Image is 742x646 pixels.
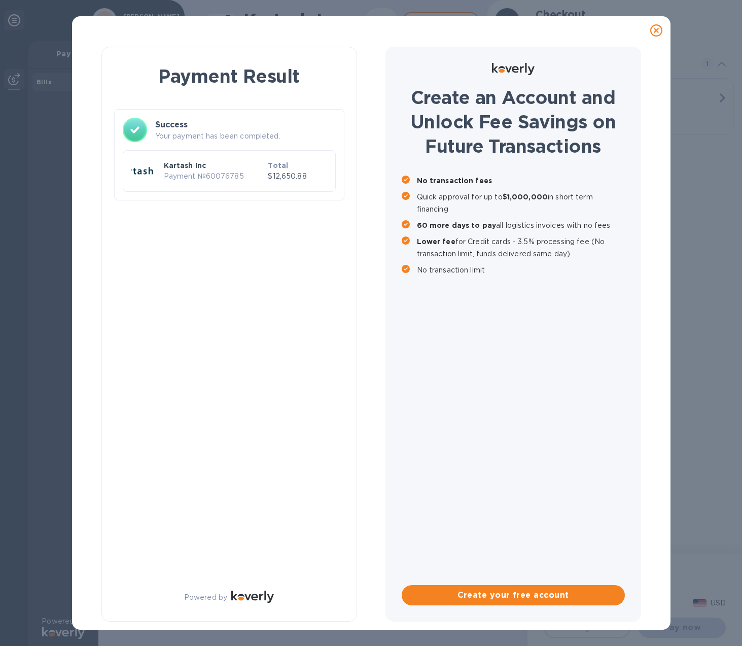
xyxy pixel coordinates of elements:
[417,235,625,260] p: for Credit cards - 3.5% processing fee (No transaction limit, funds delivered same day)
[155,131,336,142] p: Your payment has been completed.
[417,191,625,215] p: Quick approval for up to in short term financing
[417,221,497,229] b: 60 more days to pay
[492,63,535,75] img: Logo
[164,171,264,182] p: Payment № 60076785
[184,592,227,603] p: Powered by
[417,264,625,276] p: No transaction limit
[417,177,492,185] b: No transaction fees
[410,589,617,601] span: Create your free account
[268,161,288,169] b: Total
[417,219,625,231] p: all logistics invoices with no fees
[268,171,327,182] p: $12,650.88
[164,160,264,171] p: Kartash Inc
[503,193,548,201] b: $1,000,000
[231,591,274,603] img: Logo
[417,237,455,246] b: Lower fee
[155,119,336,131] h3: Success
[402,585,625,605] button: Create your free account
[402,85,625,158] h1: Create an Account and Unlock Fee Savings on Future Transactions
[118,63,340,89] h1: Payment Result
